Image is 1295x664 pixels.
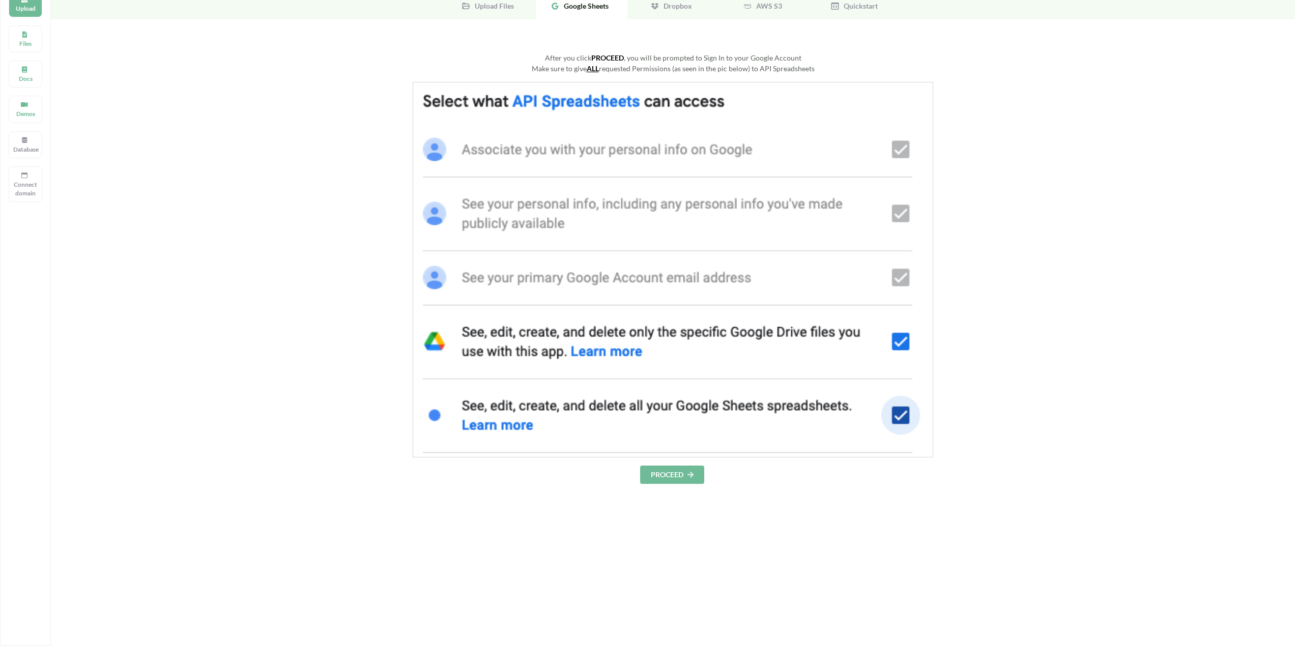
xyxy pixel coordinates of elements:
[587,64,599,73] u: ALL
[13,74,38,83] p: Docs
[13,109,38,118] p: Demos
[752,2,782,10] span: AWS S3
[13,145,38,154] p: Database
[560,2,609,10] span: Google Sheets
[659,2,692,10] span: Dropbox
[840,2,878,10] span: Quickstart
[13,39,38,48] p: Files
[153,52,1193,63] div: After you click , you will be prompted to Sign In to your Google Account
[153,63,1193,74] div: Make sure to give requested Permissions (as seen in the pic below) to API Spreadsheets
[591,53,624,62] b: PROCEED
[13,4,38,13] p: Upload
[640,466,704,484] button: PROCEED
[413,82,933,457] img: GoogleSheetsPermissions
[13,180,38,197] p: Connect domain
[471,2,514,10] span: Upload Files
